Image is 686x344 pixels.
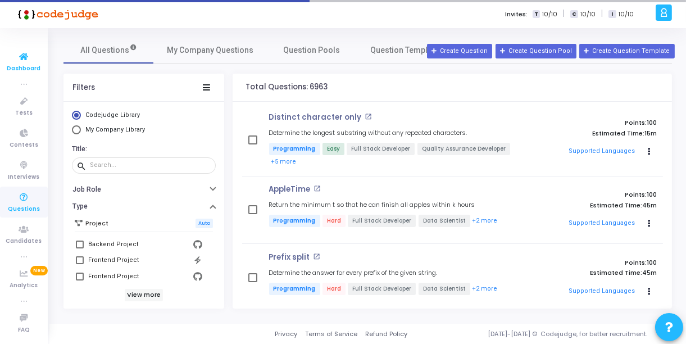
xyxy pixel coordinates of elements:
[275,329,297,339] a: Privacy
[642,284,657,300] button: Actions
[365,329,407,339] a: Refund Policy
[580,10,596,19] span: 10/10
[6,237,42,246] span: Candidates
[86,220,109,227] h6: Project
[269,143,320,155] span: Programming
[284,44,340,56] span: Question Pools
[322,283,346,295] span: Hard
[647,190,657,199] span: 100
[269,269,438,277] h5: Determine the answer for every prefix of the given string.
[7,64,41,74] span: Dashboard
[246,83,328,92] h4: Total Questions: 6963
[269,283,320,295] span: Programming
[125,289,163,301] h6: View more
[535,119,657,126] p: Points:
[365,113,372,120] mat-icon: open_in_new
[427,44,492,58] button: Create Question
[72,202,88,211] h6: Type
[269,113,362,122] p: Distinct character only
[305,329,357,339] a: Terms of Service
[619,10,634,19] span: 10/10
[601,8,603,20] span: |
[419,283,470,295] span: Data Scientist
[269,215,320,227] span: Programming
[579,44,674,58] button: Create Question Template
[8,205,40,214] span: Questions
[645,130,657,137] span: 15m
[167,44,253,56] span: My Company Questions
[76,161,90,171] mat-icon: search
[370,44,443,56] span: Question Templates
[535,191,657,198] p: Points:
[533,10,540,19] span: T
[419,215,470,227] span: Data Scientist
[565,283,639,300] button: Supported Languages
[347,143,415,155] span: Full Stack Developer
[471,284,498,295] button: +2 more
[269,185,311,194] p: AppleTime
[85,111,140,119] span: Codejudge Library
[63,180,224,198] button: Job Role
[10,281,38,291] span: Analytics
[535,130,657,137] p: Estimated Time:
[496,44,576,58] button: Create Question Pool
[269,129,467,137] h5: Determine the longest substring without any repeated characters.
[15,108,33,118] span: Tests
[535,202,657,209] p: Estimated Time:
[270,157,297,168] button: +5 more
[565,143,639,160] button: Supported Languages
[417,143,510,155] span: Quality Assurance Developer
[535,269,657,277] p: Estimated Time:
[348,283,416,295] span: Full Stack Developer
[647,118,657,127] span: 100
[570,10,578,19] span: C
[608,10,616,19] span: I
[90,162,211,169] input: Search...
[18,325,30,335] span: FAQ
[88,254,139,267] div: Frontend Project
[506,10,528,19] label: Invites:
[85,126,145,133] span: My Company Library
[72,145,213,153] h6: Title:
[642,144,657,160] button: Actions
[269,253,310,262] p: Prefix split
[322,215,346,227] span: Hard
[314,185,321,192] mat-icon: open_in_new
[63,198,224,215] button: Type
[10,141,38,150] span: Contests
[322,143,344,155] span: Easy
[30,266,48,275] span: New
[8,173,40,182] span: Interviews
[269,201,475,209] h5: Return the minimum t so that he can finish all apples within k hours
[542,10,557,19] span: 10/10
[88,270,139,283] div: Frontend Project
[407,329,672,339] div: [DATE]-[DATE] © Codejudge, for better recruitment.
[565,215,639,232] button: Supported Languages
[80,44,137,56] span: All Questions
[642,216,657,232] button: Actions
[72,83,95,92] div: Filters
[313,253,320,260] mat-icon: open_in_new
[14,3,98,25] img: logo
[643,202,657,209] span: 45m
[471,216,498,227] button: +2 more
[643,269,657,277] span: 45m
[348,215,416,227] span: Full Stack Developer
[88,238,138,251] div: Backend Project
[72,185,101,194] h6: Job Role
[535,259,657,266] p: Points:
[72,111,216,137] mat-radio-group: Select Library
[647,258,657,267] span: 100
[563,8,565,20] span: |
[196,219,213,228] span: Auto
